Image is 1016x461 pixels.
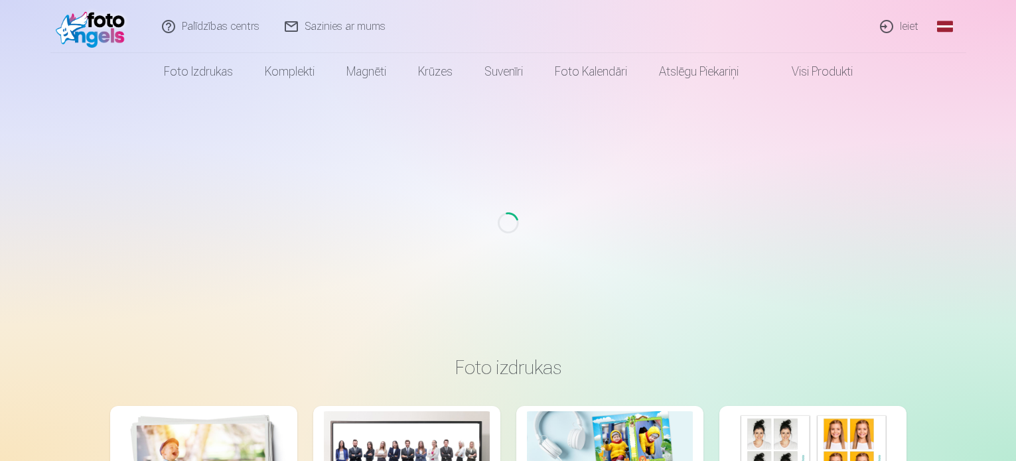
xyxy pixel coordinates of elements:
[121,356,896,379] h3: Foto izdrukas
[539,53,643,90] a: Foto kalendāri
[755,53,869,90] a: Visi produkti
[56,5,132,48] img: /fa1
[643,53,755,90] a: Atslēgu piekariņi
[402,53,469,90] a: Krūzes
[469,53,539,90] a: Suvenīri
[249,53,330,90] a: Komplekti
[330,53,402,90] a: Magnēti
[148,53,249,90] a: Foto izdrukas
